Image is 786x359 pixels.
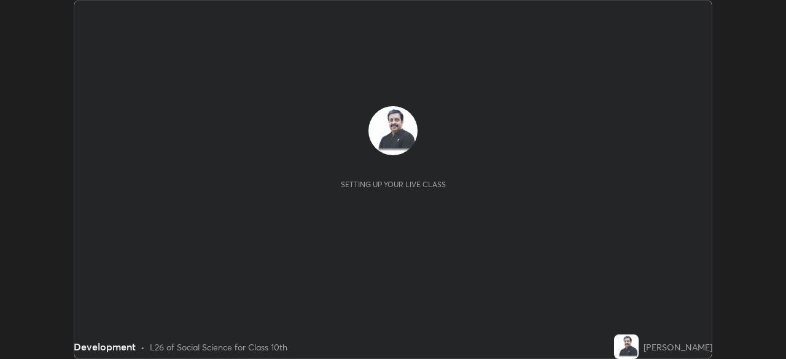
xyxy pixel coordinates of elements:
div: Development [74,339,136,354]
img: decaf0e0ec7a432893a552aed82f0dad.jpg [614,334,639,359]
div: L26 of Social Science for Class 10th [150,341,287,353]
div: [PERSON_NAME] [644,341,712,353]
div: • [141,341,145,353]
img: decaf0e0ec7a432893a552aed82f0dad.jpg [368,106,418,155]
div: Setting up your live class [341,180,446,189]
